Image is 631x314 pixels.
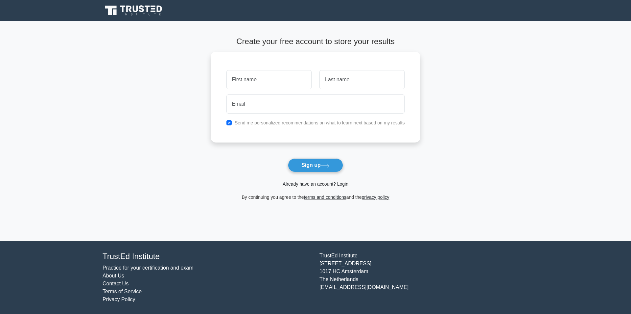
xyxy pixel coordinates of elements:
a: Practice for your certification and exam [103,265,194,271]
a: Contact Us [103,281,129,286]
h4: Create your free account to store your results [211,37,421,46]
a: privacy policy [362,195,389,200]
input: Email [226,94,405,114]
a: Already have an account? Login [283,181,348,187]
a: About Us [103,273,124,278]
a: terms and conditions [304,195,346,200]
button: Sign up [288,158,343,172]
div: TrustEd Institute [STREET_ADDRESS] 1017 HC Amsterdam The Netherlands [EMAIL_ADDRESS][DOMAIN_NAME] [315,252,532,303]
a: Privacy Policy [103,297,135,302]
input: Last name [319,70,405,89]
h4: TrustEd Institute [103,252,312,261]
input: First name [226,70,312,89]
a: Terms of Service [103,289,142,294]
label: Send me personalized recommendations on what to learn next based on my results [235,120,405,125]
div: By continuing you agree to the and the [207,193,425,201]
